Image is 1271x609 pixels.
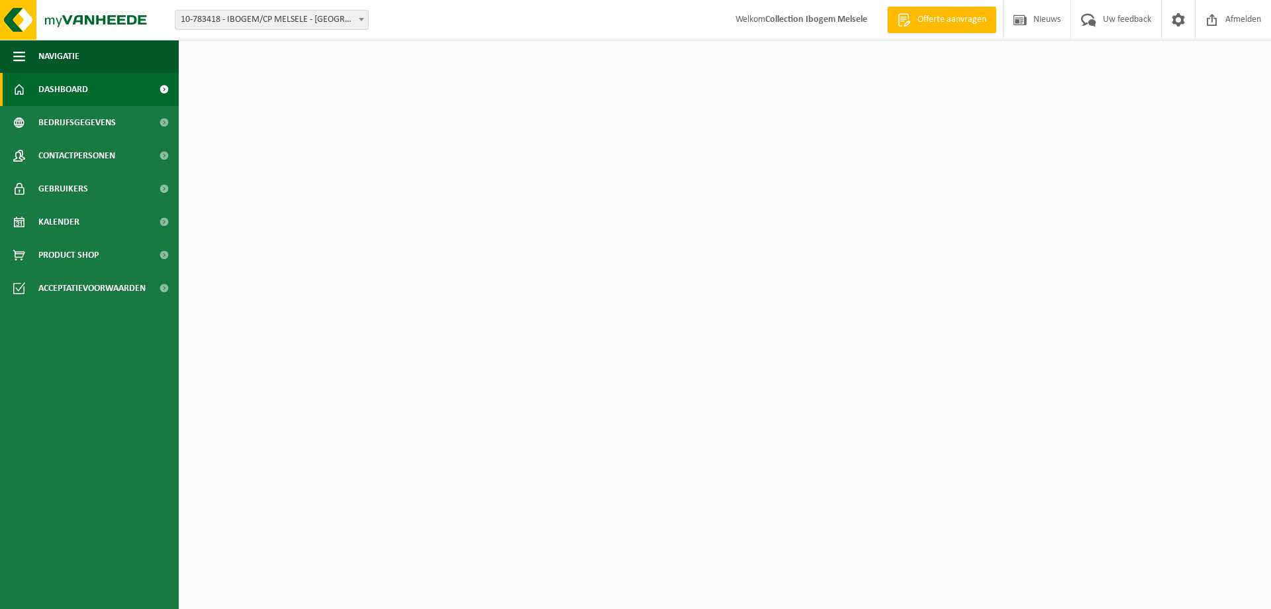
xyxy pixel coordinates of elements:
span: Contactpersonen [38,139,115,172]
span: Navigatie [38,40,79,73]
a: Offerte aanvragen [887,7,996,33]
span: Offerte aanvragen [914,13,990,27]
span: Bedrijfsgegevens [38,106,116,139]
span: Gebruikers [38,172,88,205]
span: Dashboard [38,73,88,106]
span: Product Shop [38,239,99,272]
span: Acceptatievoorwaarden [38,272,146,305]
span: 10-783418 - IBOGEM/CP MELSELE - MELSELE [175,10,369,30]
strong: Collection Ibogem Melsele [765,15,867,25]
span: 10-783418 - IBOGEM/CP MELSELE - MELSELE [175,11,368,29]
span: Kalender [38,205,79,239]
